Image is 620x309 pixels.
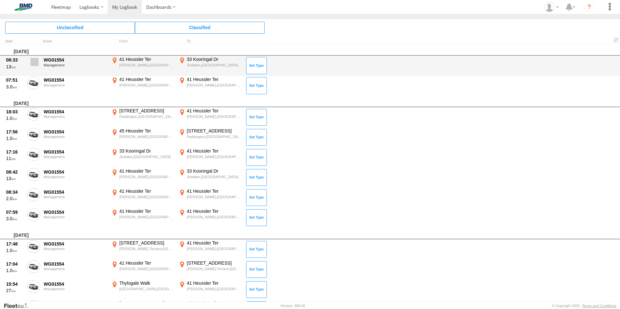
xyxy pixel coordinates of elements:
div: [PERSON_NAME] Terrace,[GEOGRAPHIC_DATA] [187,267,242,271]
div: 41 Heussler Ter [187,188,242,194]
div: Paddington,[GEOGRAPHIC_DATA] [119,114,174,119]
div: 33 Kooringal Dr [187,168,242,174]
div: [PERSON_NAME],[GEOGRAPHIC_DATA] [187,114,242,119]
button: Click to Set [246,149,267,166]
button: Click to Set [246,281,267,298]
label: Click to View Event Location [178,128,243,147]
div: WG01554 [44,109,107,115]
div: WG01554 [44,57,107,63]
div: Thylogale Walk [119,280,174,286]
div: [PERSON_NAME],[GEOGRAPHIC_DATA] [187,287,242,291]
a: Visit our Website [4,303,33,309]
label: Click to View Event Location [178,208,243,227]
label: Click to View Event Location [178,108,243,127]
div: [STREET_ADDRESS] [119,108,174,114]
label: Click to View Event Location [178,260,243,279]
label: Click to View Event Location [178,76,243,95]
div: 41 Heussler Ter [119,76,174,82]
img: bmd-logo.svg [6,4,40,11]
div: 15:54 [6,281,24,287]
label: Click to View Event Location [110,168,175,187]
button: Click to Set [246,241,267,258]
div: Management [44,287,107,291]
div: 3.0 [6,216,24,222]
div: 33 Kooringal Dr [187,56,242,62]
div: © Copyright 2025 - [552,304,616,308]
label: Click to View Event Location [178,148,243,167]
button: Click to Set [246,57,267,74]
div: 1.0 [6,115,24,121]
button: Click to Set [246,129,267,146]
i: ? [584,2,594,12]
div: 18:03 [6,109,24,115]
div: 07:59 [6,209,24,215]
div: 17:48 [6,241,24,247]
div: [STREET_ADDRESS] [187,128,242,134]
div: WG01554 [44,149,107,155]
div: Richard Morrison [542,2,561,12]
div: Management [44,215,107,219]
label: Click to View Event Location [110,76,175,95]
label: Click to View Event Location [110,128,175,147]
div: To [178,40,243,43]
div: 3.0 [6,84,24,90]
div: 41 Heussler Ter [119,260,174,266]
div: [PERSON_NAME],[GEOGRAPHIC_DATA] [187,246,242,251]
div: WG01554 [44,189,107,195]
div: 17:04 [6,261,24,267]
div: 41 Heussler Ter [119,168,174,174]
span: Refresh [612,37,620,43]
div: 15:16 [6,301,24,307]
div: [PERSON_NAME],[GEOGRAPHIC_DATA] [119,267,174,271]
label: Click to View Event Location [110,208,175,227]
div: Jindalee,[GEOGRAPHIC_DATA] [119,154,174,159]
div: WG01554 [44,129,107,135]
div: Management [44,115,107,119]
button: Click to Set [246,169,267,186]
div: 17:56 [6,129,24,135]
div: 13 [6,64,24,70]
div: 27 [6,288,24,293]
button: Click to Set [246,109,267,126]
div: [PERSON_NAME],[GEOGRAPHIC_DATA] [187,195,242,199]
div: 08:34 [6,189,24,195]
div: WG01554 [44,169,107,175]
div: [PERSON_NAME] Terrace,[GEOGRAPHIC_DATA] [119,246,174,251]
div: WG01554 [44,281,107,287]
div: [GEOGRAPHIC_DATA],[GEOGRAPHIC_DATA] [119,287,174,291]
div: 41 Heussler Ter [187,280,242,286]
div: WG01554 [44,241,107,247]
div: [PERSON_NAME],[GEOGRAPHIC_DATA] [187,215,242,219]
div: 11 [6,155,24,161]
div: Asset [43,40,108,43]
div: Management [44,195,107,199]
label: Click to View Event Location [178,188,243,207]
div: 1.0 [6,135,24,141]
div: Jindalee,[GEOGRAPHIC_DATA] [187,175,242,179]
div: [PERSON_NAME],[GEOGRAPHIC_DATA] [119,215,174,219]
div: [PERSON_NAME],[GEOGRAPHIC_DATA] [187,154,242,159]
div: 41 Heussler Ter [119,188,174,194]
div: 1.0 [6,247,24,253]
div: 33 Kooringal Dr [119,148,174,154]
div: 41 Heussler Ter [187,108,242,114]
div: 1.0 [6,268,24,273]
div: 07:51 [6,77,24,83]
label: Click to View Event Location [178,240,243,259]
div: Management [44,83,107,87]
div: Management [44,175,107,179]
div: 41 Heussler Ter [119,208,174,214]
div: WG01554 [44,77,107,83]
label: Click to View Event Location [178,56,243,75]
label: Click to View Event Location [110,260,175,279]
div: [STREET_ADDRESS] [119,240,174,246]
label: Click to View Event Location [178,168,243,187]
div: 41 Heussler Ter [119,56,174,62]
div: [STREET_ADDRESS] [187,260,242,266]
div: Thylogale Walk [187,300,242,306]
div: 08:33 [6,57,24,63]
div: 41 Heussler Ter [187,148,242,154]
div: 13 [6,176,24,181]
div: Management [44,247,107,251]
div: Management [44,63,107,67]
